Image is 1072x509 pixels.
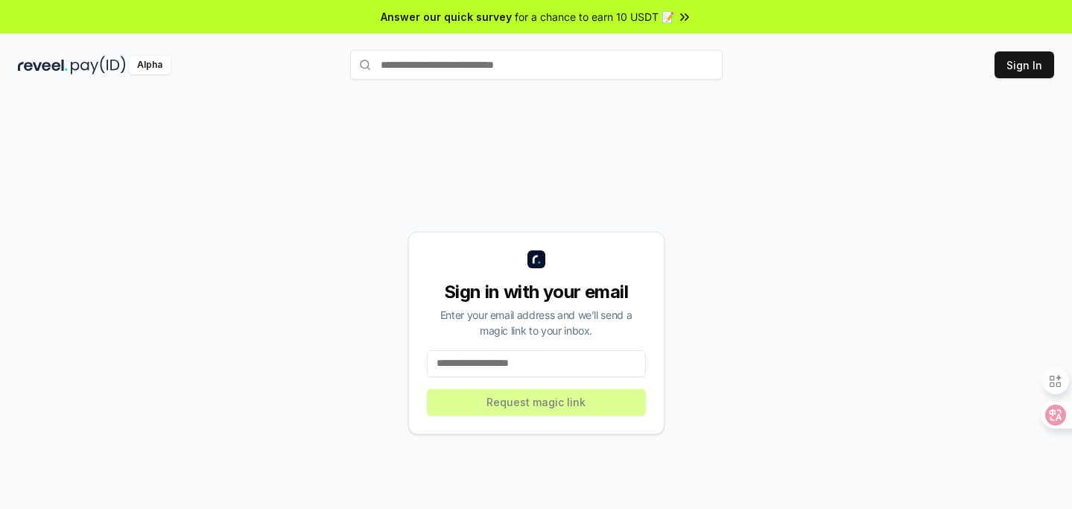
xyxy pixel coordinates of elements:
img: pay_id [71,56,126,75]
img: reveel_dark [18,56,68,75]
span: Answer our quick survey [381,9,512,25]
button: Sign In [995,51,1054,78]
img: logo_small [527,250,545,268]
div: Enter your email address and we’ll send a magic link to your inbox. [427,307,646,338]
span: for a chance to earn 10 USDT 📝 [515,9,674,25]
div: Alpha [129,56,171,75]
div: Sign in with your email [427,280,646,304]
